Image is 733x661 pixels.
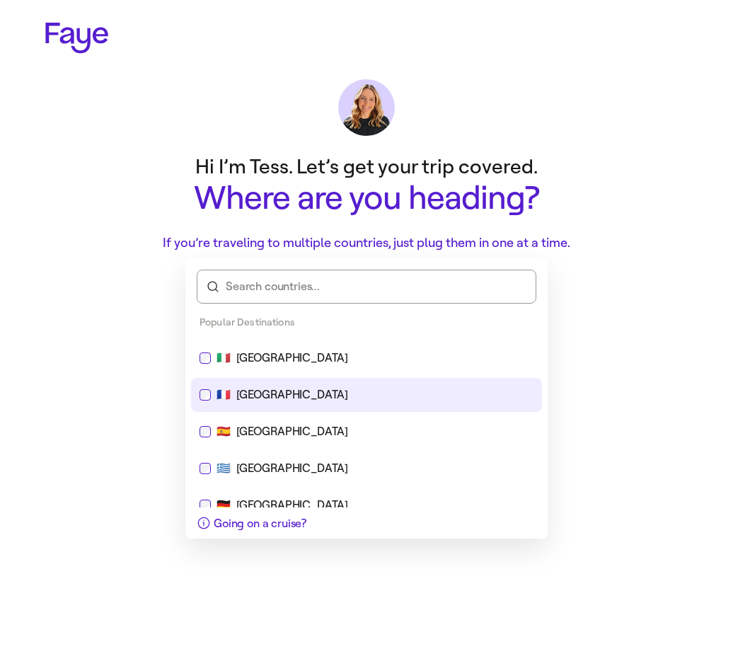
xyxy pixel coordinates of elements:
[83,180,650,217] h1: Where are you heading?
[200,460,533,477] div: 🇬🇷
[83,153,650,180] p: Hi I’m Tess. Let’s get your trip covered.
[236,350,348,367] div: [GEOGRAPHIC_DATA]
[185,309,548,335] div: Popular Destinations
[200,497,533,514] div: 🇩🇪
[236,497,348,514] div: [GEOGRAPHIC_DATA]
[185,507,318,539] button: Going on a cruise?
[200,350,533,367] div: 🇮🇹
[200,423,533,440] div: 🇪🇸
[236,386,348,403] div: [GEOGRAPHIC_DATA]
[236,460,348,477] div: [GEOGRAPHIC_DATA]
[200,386,533,403] div: 🇫🇷
[214,517,306,530] span: Going on a cruise?
[236,423,348,440] div: [GEOGRAPHIC_DATA]
[83,234,650,253] p: If you’re traveling to multiple countries, just plug them in one at a time.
